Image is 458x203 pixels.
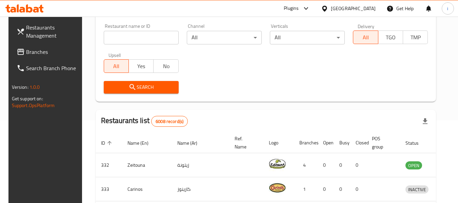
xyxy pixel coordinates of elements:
td: كارينوز [172,177,229,201]
span: All [107,61,126,71]
span: Name (Ar) [177,139,206,147]
td: 0 [350,177,366,201]
a: Support.OpsPlatform [12,101,55,110]
label: Upsell [108,53,121,57]
span: Version: [12,83,28,92]
h2: Restaurants list [101,116,188,127]
span: Ref. Name [235,135,255,151]
a: Branches [11,44,85,60]
div: All [270,31,345,44]
td: Zeitouna [122,153,172,177]
span: OPEN [405,162,422,169]
span: No [156,61,176,71]
span: All [356,33,375,42]
span: Yes [132,61,151,71]
span: i [447,5,448,12]
button: All [353,31,378,44]
div: All [187,31,262,44]
th: Open [318,133,334,153]
td: زيتونة [172,153,229,177]
button: Yes [128,59,154,73]
th: Closed [350,133,366,153]
td: 0 [318,177,334,201]
td: 333 [96,177,122,201]
span: TMP [406,33,425,42]
input: Search for restaurant name or ID.. [104,31,179,44]
img: Carinos [269,179,286,196]
td: 0 [318,153,334,177]
span: Search [109,83,173,92]
span: 1.0.0 [29,83,40,92]
label: Delivery [358,24,375,28]
th: Busy [334,133,350,153]
img: Zeitouna [269,155,286,172]
div: [GEOGRAPHIC_DATA] [331,5,376,12]
a: Search Branch Phone [11,60,85,76]
th: Logo [263,133,294,153]
span: TGO [381,33,400,42]
span: ID [101,139,114,147]
td: 4 [294,153,318,177]
span: Get support on: [12,94,43,103]
td: 0 [334,153,350,177]
td: 0 [350,153,366,177]
button: All [104,59,129,73]
a: Restaurants Management [11,19,85,44]
button: Search [104,81,179,94]
td: Carinos [122,177,172,201]
span: Restaurants Management [26,23,80,40]
div: Export file [417,113,433,129]
span: POS group [372,135,392,151]
span: 6008 record(s) [152,118,187,125]
button: No [153,59,178,73]
td: 332 [96,153,122,177]
div: Plugins [284,4,299,13]
button: TMP [403,31,428,44]
span: Status [405,139,427,147]
span: Search Branch Phone [26,64,80,72]
span: INACTIVE [405,186,429,194]
span: Name (En) [127,139,157,147]
td: 1 [294,177,318,201]
h2: Restaurant search [104,7,428,18]
td: 0 [334,177,350,201]
button: TGO [378,31,403,44]
span: Branches [26,48,80,56]
th: Branches [294,133,318,153]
